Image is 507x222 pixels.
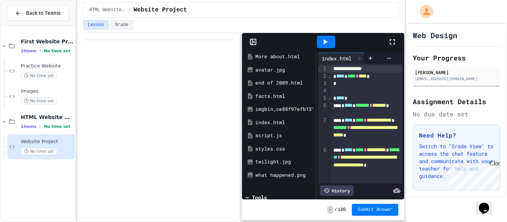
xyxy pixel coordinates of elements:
[255,132,313,139] div: script.js
[21,139,73,145] span: Website Project
[255,172,313,179] div: what happened.png
[413,30,457,40] h1: Web Design
[21,88,73,95] span: Images
[39,48,41,54] span: •
[89,7,125,13] span: HTML Website Project (Graded)
[318,147,327,184] div: 8
[415,76,498,82] div: [EMAIL_ADDRESS][DOMAIN_NAME]
[255,79,313,87] div: end of 2009.html
[134,6,187,14] span: Website Project
[255,145,313,153] div: styles.css
[318,65,327,73] div: 1
[128,7,131,13] span: /
[3,3,51,47] div: Chat with us now!Close
[255,66,313,74] div: avatar.jpg
[21,63,73,69] span: Practice Website
[39,123,41,129] span: •
[445,160,500,192] iframe: chat widget
[21,148,57,155] span: No time set
[21,49,36,53] span: 2 items
[26,9,60,17] span: Back to Teams
[318,117,327,146] div: 7
[419,131,494,140] h3: Need Help?
[7,5,69,21] button: Back to Teams
[318,80,327,87] div: 3
[255,158,313,166] div: twilight.jpg
[419,143,494,180] p: Switch to "Grade View" to access the chat feature and communicate with your teacher for help and ...
[413,53,500,63] h2: Your Progress
[327,95,331,101] span: Fold line
[412,3,435,20] div: My Account
[318,102,327,117] div: 6
[327,73,331,79] span: Fold line
[338,207,346,213] span: 100
[83,20,109,30] button: Lesson
[21,72,57,79] span: No time set
[255,93,313,100] div: facts.html
[255,106,313,113] div: imgbin_ce88f97efb1318bfb0bec6212c6f06fd.png
[358,207,393,213] span: Submit Answer
[413,96,500,107] h2: Assignment Details
[318,54,355,62] div: index.html
[21,124,36,129] span: 1 items
[413,110,500,119] div: No due date set
[110,20,133,30] button: Grade
[327,206,333,213] span: -
[318,53,364,64] div: index.html
[318,87,327,95] div: 4
[21,114,73,120] span: HTML Website Project (Graded)
[318,95,327,102] div: 5
[476,192,500,215] iframe: chat widget
[44,124,71,129] span: No time set
[352,204,399,216] button: Submit Answer
[255,53,313,60] div: More about.html
[21,97,57,105] span: No time set
[334,207,337,213] span: /
[44,49,71,53] span: No time set
[320,185,354,196] div: History
[415,69,498,76] div: [PERSON_NAME]
[21,38,73,45] span: First Website Practice
[318,73,327,80] div: 2
[255,119,313,126] div: index.html
[252,193,267,201] div: Tools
